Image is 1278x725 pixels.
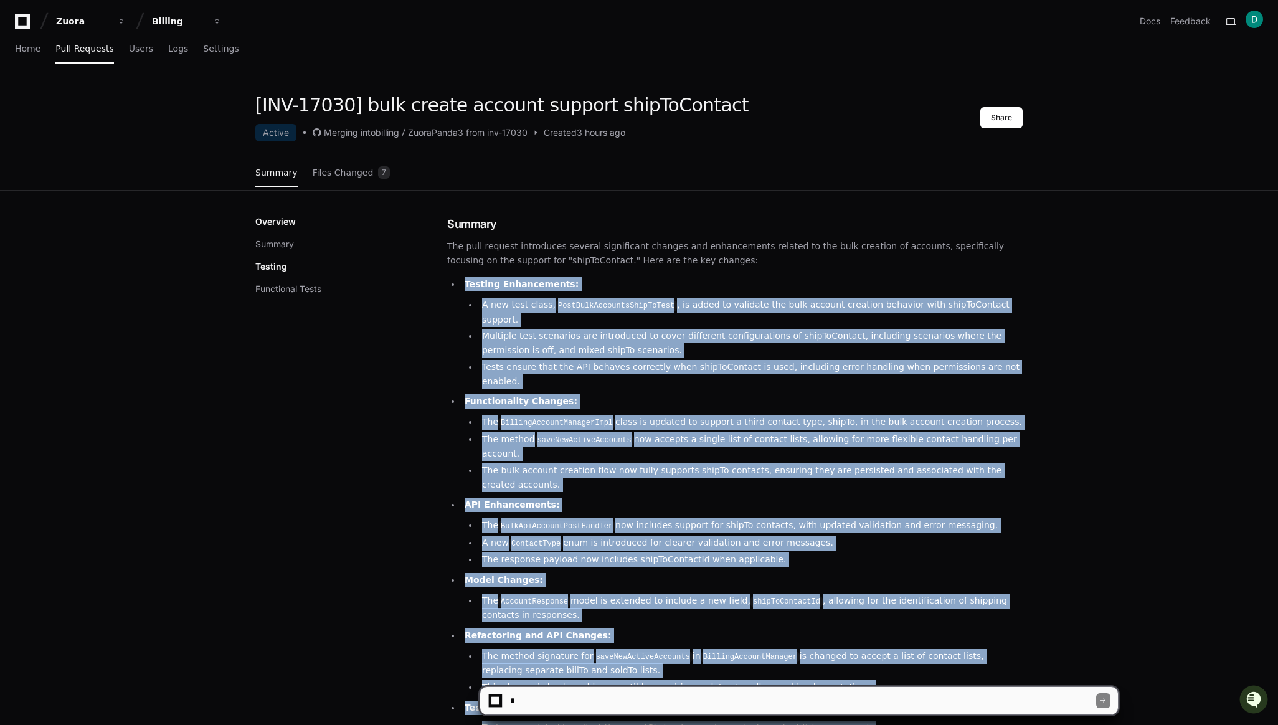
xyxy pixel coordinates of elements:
[255,260,287,273] p: Testing
[51,10,131,32] button: Zuora
[544,126,577,139] span: Created
[124,131,151,140] span: Pylon
[12,12,37,37] img: PlayerZero
[465,703,532,713] strong: Test Updates:
[498,521,615,532] code: BulkApiAccountPostHandler
[535,435,634,446] code: saveNewActiveAccounts
[465,396,577,406] strong: Functionality Changes:
[55,35,113,64] a: Pull Requests
[594,652,693,663] code: saveNewActiveAccounts
[1246,11,1263,28] img: ACg8ocIFPERxvfbx9sYPVYJX8WbyDwnC6QUjvJMrDROhFF9sjjdTeA=s96-c
[255,124,296,141] div: Active
[255,216,296,228] p: Overview
[701,652,800,663] code: BillingAccountManager
[478,552,1023,567] li: The response payload now includes shipToContactId when applicable.
[147,10,227,32] button: Billing
[478,329,1023,358] li: Multiple test scenarios are introduced to cover different configurations of shipToContact, includ...
[12,93,35,115] img: 1756235613930-3d25f9e4-fa56-45dd-b3ad-e072dfbd1548
[203,35,239,64] a: Settings
[168,35,188,64] a: Logs
[212,97,227,111] button: Start new chat
[478,432,1023,461] li: The method now accepts a single list of contact lists, allowing for more flexible contact handlin...
[980,107,1023,128] button: Share
[478,536,1023,551] li: A new enum is introduced for clearer validation and error messages.
[255,238,294,250] button: Summary
[15,35,40,64] a: Home
[56,15,110,27] div: Zuora
[408,126,528,139] div: ZuoraPanda3 from inv-17030
[478,649,1023,678] li: The method signature for in is changed to accept a list of contact lists, replacing separate bill...
[478,298,1023,326] li: A new test class, , is added to validate the bulk account creation behavior with shipToContact su...
[42,93,204,105] div: Start new chat
[478,680,1023,694] li: This change is backward-incompatible, requiring updates to callers and implementations.
[12,50,227,70] div: Welcome
[324,126,376,139] div: Merging into
[750,596,823,607] code: shipToContactId
[313,169,374,176] span: Files Changed
[203,45,239,52] span: Settings
[478,360,1023,389] li: Tests ensure that the API behaves correctly when shipToContact is used, including error handling ...
[498,417,615,429] code: BillingAccountManagerImpl
[556,300,677,311] code: PostBulkAccountsShipToTest
[447,239,1023,268] p: The pull request introduces several significant changes and enhancements related to the bulk crea...
[15,45,40,52] span: Home
[465,279,579,289] strong: Testing Enhancements:
[378,166,390,179] span: 7
[255,94,749,116] h1: [INV-17030] bulk create account support shipToContact
[465,630,612,640] strong: Refactoring and API Changes:
[129,35,153,64] a: Users
[55,45,113,52] span: Pull Requests
[255,169,298,176] span: Summary
[152,15,206,27] div: Billing
[168,45,188,52] span: Logs
[1238,684,1272,718] iframe: Open customer support
[1140,15,1160,27] a: Docs
[255,283,321,295] button: Functional Tests
[465,500,560,509] strong: API Enhancements:
[478,415,1023,430] li: The class is updated to support a third contact type, shipTo, in the bulk account creation process.
[478,463,1023,492] li: The bulk account creation flow now fully supports shipTo contacts, ensuring they are persisted an...
[478,518,1023,533] li: The now includes support for shipTo contacts, with updated validation and error messaging.
[498,596,570,607] code: AccountResponse
[509,538,563,549] code: ContactType
[376,126,399,139] div: billing
[42,105,181,115] div: We're offline, but we'll be back soon!
[577,126,625,139] span: 3 hours ago
[88,130,151,140] a: Powered byPylon
[465,575,543,585] strong: Model Changes:
[129,45,153,52] span: Users
[447,216,1023,233] h1: Summary
[478,594,1023,622] li: The model is extended to include a new field, , allowing for the identification of shipping conta...
[1170,15,1211,27] button: Feedback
